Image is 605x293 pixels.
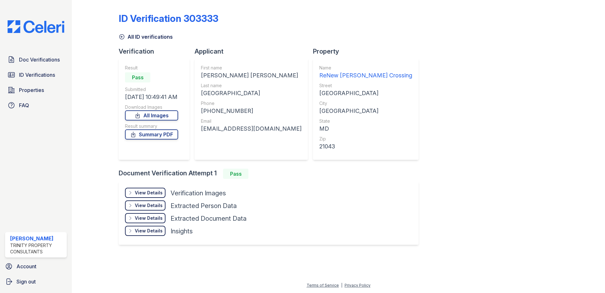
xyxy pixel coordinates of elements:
[125,123,178,129] div: Result summary
[19,56,60,63] span: Doc Verifications
[319,118,412,124] div: State
[195,47,313,56] div: Applicant
[201,71,302,80] div: [PERSON_NAME] [PERSON_NAME]
[125,110,178,120] a: All Images
[10,242,64,255] div: Trinity Property Consultants
[5,68,67,81] a: ID Verifications
[201,89,302,98] div: [GEOGRAPHIC_DATA]
[125,72,150,82] div: Pass
[319,89,412,98] div: [GEOGRAPHIC_DATA]
[125,86,178,93] div: Submitted
[319,142,412,151] div: 21043
[319,82,412,89] div: Street
[223,169,248,179] div: Pass
[319,100,412,107] div: City
[119,33,173,41] a: All ID verifications
[201,82,302,89] div: Last name
[3,275,69,288] a: Sign out
[19,101,29,109] span: FAQ
[319,65,412,71] div: Name
[135,202,163,209] div: View Details
[125,65,178,71] div: Result
[171,201,237,210] div: Extracted Person Data
[171,214,246,223] div: Extracted Document Data
[201,118,302,124] div: Email
[10,235,64,242] div: [PERSON_NAME]
[3,260,69,273] a: Account
[313,47,424,56] div: Property
[125,93,178,101] div: [DATE] 10:49:41 AM
[19,86,44,94] span: Properties
[5,99,67,112] a: FAQ
[119,47,195,56] div: Verification
[119,169,424,179] div: Document Verification Attempt 1
[135,190,163,196] div: View Details
[171,189,226,198] div: Verification Images
[341,283,342,288] div: |
[135,228,163,234] div: View Details
[5,84,67,96] a: Properties
[119,13,218,24] div: ID Verification 303333
[19,71,55,79] span: ID Verifications
[201,65,302,71] div: First name
[319,136,412,142] div: Zip
[135,215,163,221] div: View Details
[201,124,302,133] div: [EMAIL_ADDRESS][DOMAIN_NAME]
[125,129,178,140] a: Summary PDF
[307,283,339,288] a: Terms of Service
[319,107,412,115] div: [GEOGRAPHIC_DATA]
[125,104,178,110] div: Download Images
[171,227,193,236] div: Insights
[201,107,302,115] div: [PHONE_NUMBER]
[319,124,412,133] div: MD
[319,65,412,80] a: Name ReNew [PERSON_NAME] Crossing
[5,53,67,66] a: Doc Verifications
[319,71,412,80] div: ReNew [PERSON_NAME] Crossing
[16,263,36,270] span: Account
[345,283,371,288] a: Privacy Policy
[201,100,302,107] div: Phone
[16,278,36,285] span: Sign out
[3,20,69,33] img: CE_Logo_Blue-a8612792a0a2168367f1c8372b55b34899dd931a85d93a1a3d3e32e68fde9ad4.png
